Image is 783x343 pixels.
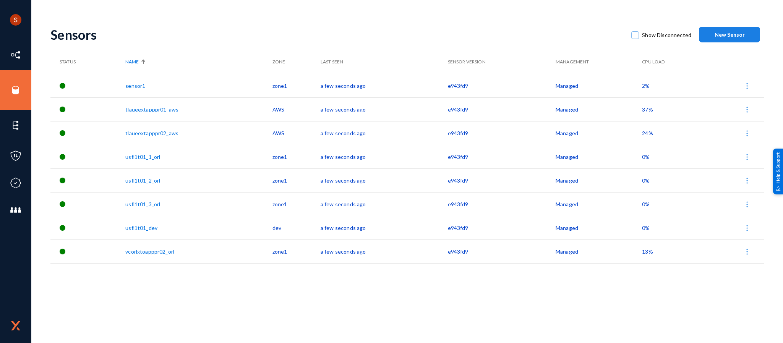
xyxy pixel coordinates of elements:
span: 24% [642,130,653,136]
td: zone1 [272,168,321,192]
td: a few seconds ago [321,216,448,239]
span: New Sensor [715,31,745,38]
td: zone1 [272,192,321,216]
img: icon-more.svg [743,248,751,256]
td: e943fd9 [448,74,556,97]
img: icon-sources.svg [10,84,21,96]
td: e943fd9 [448,216,556,239]
td: a few seconds ago [321,74,448,97]
td: Managed [556,74,642,97]
td: a few seconds ago [321,168,448,192]
a: usfl1t01_3_orl [125,201,160,207]
td: zone1 [272,239,321,263]
a: tlaueextapppr02_aws [125,130,178,136]
td: Managed [556,121,642,145]
td: e943fd9 [448,121,556,145]
td: a few seconds ago [321,121,448,145]
a: usfl1t01_dev [125,225,157,231]
img: icon-policies.svg [10,150,21,162]
td: a few seconds ago [321,97,448,121]
th: Zone [272,50,321,74]
td: e943fd9 [448,168,556,192]
img: ACg8ocLCHWB70YVmYJSZIkanuWRMiAOKj9BOxslbKTvretzi-06qRA=s96-c [10,14,21,26]
button: New Sensor [699,27,760,42]
td: Managed [556,216,642,239]
img: icon-more.svg [743,106,751,113]
img: icon-more.svg [743,177,751,184]
td: e943fd9 [448,97,556,121]
div: Help & Support [773,149,783,194]
td: zone1 [272,74,321,97]
img: icon-more.svg [743,129,751,137]
td: e943fd9 [448,145,556,168]
td: Managed [556,192,642,216]
img: icon-more.svg [743,201,751,208]
td: zone1 [272,145,321,168]
span: 0% [642,177,650,184]
a: usfl1t01_2_orl [125,177,160,184]
th: Status [50,50,125,74]
td: e943fd9 [448,239,556,263]
td: a few seconds ago [321,192,448,216]
span: 37% [642,106,653,113]
img: icon-more.svg [743,224,751,232]
td: a few seconds ago [321,239,448,263]
td: AWS [272,121,321,145]
td: e943fd9 [448,192,556,216]
td: Managed [556,239,642,263]
span: 0% [642,154,650,160]
img: icon-more.svg [743,82,751,90]
img: icon-more.svg [743,153,751,161]
span: 2% [642,83,650,89]
img: help_support.svg [776,186,781,191]
span: 13% [642,248,653,255]
th: Sensor Version [448,50,556,74]
td: a few seconds ago [321,145,448,168]
th: Management [556,50,642,74]
img: icon-members.svg [10,204,21,216]
td: AWS [272,97,321,121]
a: sensor1 [125,83,145,89]
img: icon-inventory.svg [10,49,21,61]
span: 0% [642,225,650,231]
img: icon-elements.svg [10,120,21,131]
td: Managed [556,168,642,192]
td: dev [272,216,321,239]
span: Name [125,58,139,65]
span: Show Disconnected [642,29,691,41]
a: vcorlxtoapppr02_orl [125,248,174,255]
a: tlaueextapppr01_aws [125,106,178,113]
th: CPU Load [642,50,700,74]
th: Last Seen [321,50,448,74]
td: Managed [556,145,642,168]
span: 0% [642,201,650,207]
a: usfl1t01_1_orl [125,154,160,160]
td: Managed [556,97,642,121]
div: Sensors [50,27,624,42]
img: icon-compliance.svg [10,177,21,189]
div: Name [125,58,268,65]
